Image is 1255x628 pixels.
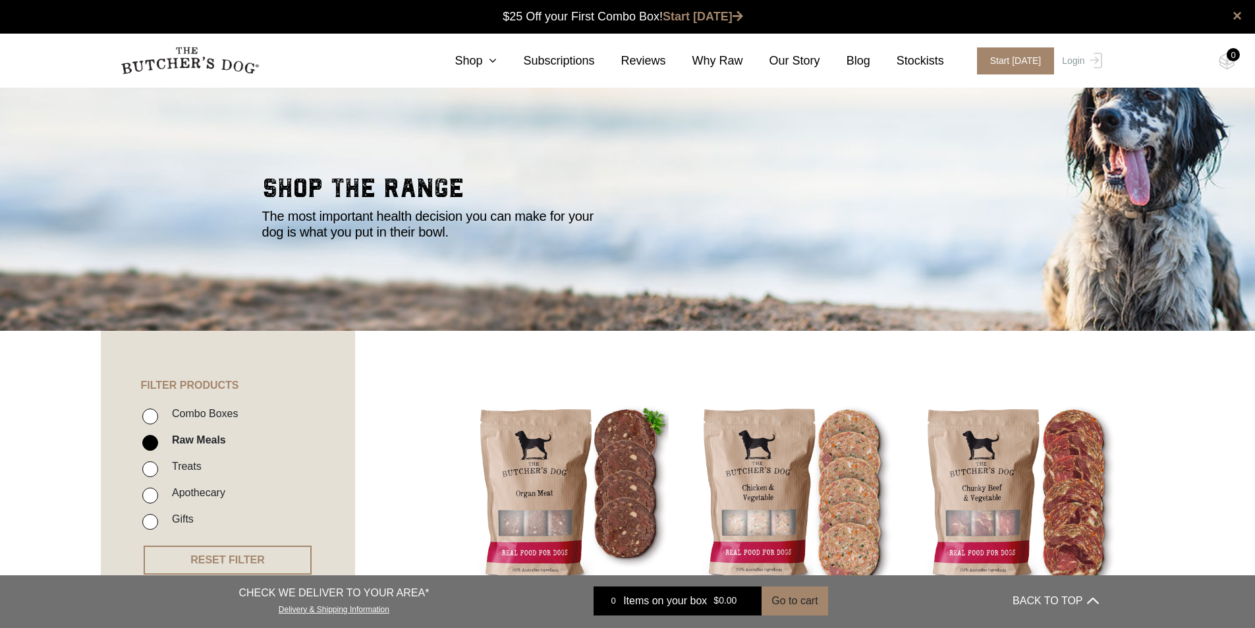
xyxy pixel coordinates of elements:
[603,594,623,608] div: 0
[262,208,611,240] p: The most important health decision you can make for your dog is what you put in their bowl.
[470,397,669,596] img: Beef Organ Blend
[917,397,1117,596] img: Chunky Beef and Vegetables
[1219,53,1235,70] img: TBD_Cart-Empty.png
[870,52,944,70] a: Stockists
[1233,8,1242,24] a: close
[279,602,389,614] a: Delivery & Shipping Information
[977,47,1055,74] span: Start [DATE]
[497,52,594,70] a: Subscriptions
[1227,48,1240,61] div: 0
[165,484,225,501] label: Apothecary
[165,405,238,422] label: Combo Boxes
[595,52,666,70] a: Reviews
[1059,47,1102,74] a: Login
[165,431,226,449] label: Raw Meals
[1013,585,1098,617] button: BACK TO TOP
[713,596,737,606] bdi: 0.00
[964,47,1059,74] a: Start [DATE]
[144,546,312,575] button: RESET FILTER
[713,596,719,606] span: $
[693,397,893,596] img: Chicken and Vegetables
[820,52,870,70] a: Blog
[238,585,429,601] p: CHECK WE DELIVER TO YOUR AREA*
[743,52,820,70] a: Our Story
[594,586,762,615] a: 0 Items on your box $0.00
[663,10,743,23] a: Start [DATE]
[101,331,355,391] h4: FILTER PRODUCTS
[623,593,707,609] span: Items on your box
[762,586,827,615] button: Go to cart
[428,52,497,70] a: Shop
[165,457,202,475] label: Treats
[262,175,993,208] h2: shop the range
[666,52,743,70] a: Why Raw
[165,510,194,528] label: Gifts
